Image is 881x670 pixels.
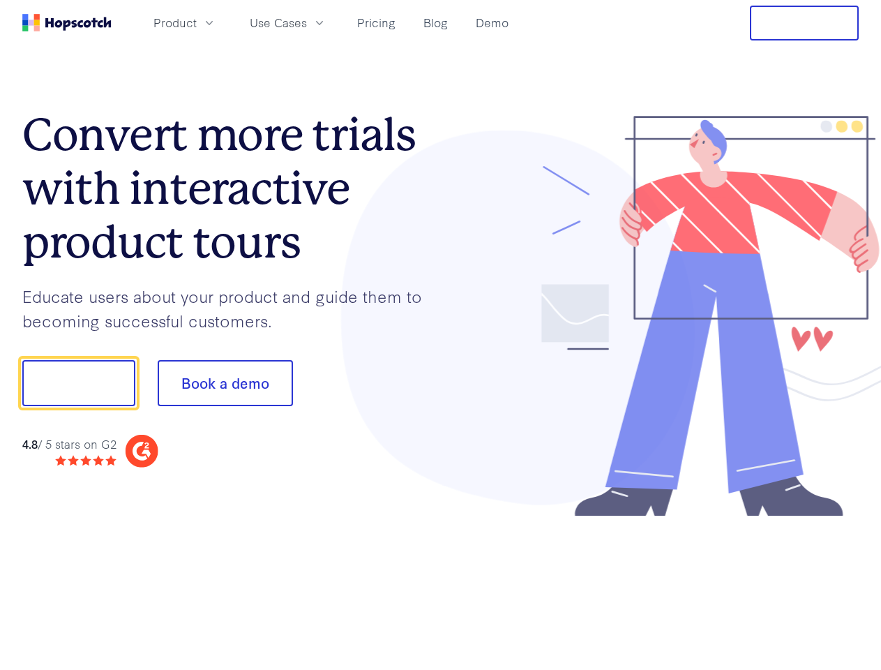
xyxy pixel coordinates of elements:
[250,14,307,31] span: Use Cases
[750,6,859,40] button: Free Trial
[241,11,335,34] button: Use Cases
[22,435,116,453] div: / 5 stars on G2
[145,11,225,34] button: Product
[418,11,453,34] a: Blog
[352,11,401,34] a: Pricing
[153,14,197,31] span: Product
[22,14,112,31] a: Home
[22,108,441,269] h1: Convert more trials with interactive product tours
[22,284,441,332] p: Educate users about your product and guide them to becoming successful customers.
[22,360,135,406] button: Show me!
[158,360,293,406] button: Book a demo
[470,11,514,34] a: Demo
[22,435,38,452] strong: 4.8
